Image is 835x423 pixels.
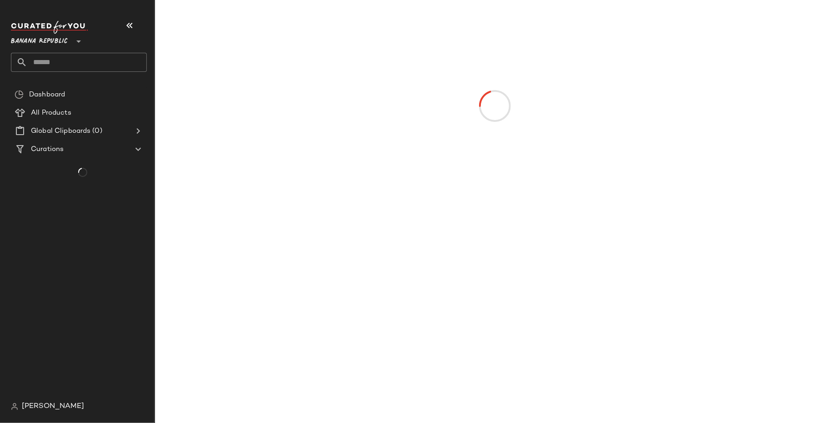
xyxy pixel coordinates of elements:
img: svg%3e [15,90,24,99]
span: Dashboard [29,90,65,100]
span: [PERSON_NAME] [22,401,84,412]
span: Banana Republic [11,31,68,47]
span: Curations [31,144,64,155]
img: svg%3e [11,403,18,410]
span: (0) [90,126,102,136]
span: Global Clipboards [31,126,90,136]
span: All Products [31,108,71,118]
img: cfy_white_logo.C9jOOHJF.svg [11,21,88,34]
